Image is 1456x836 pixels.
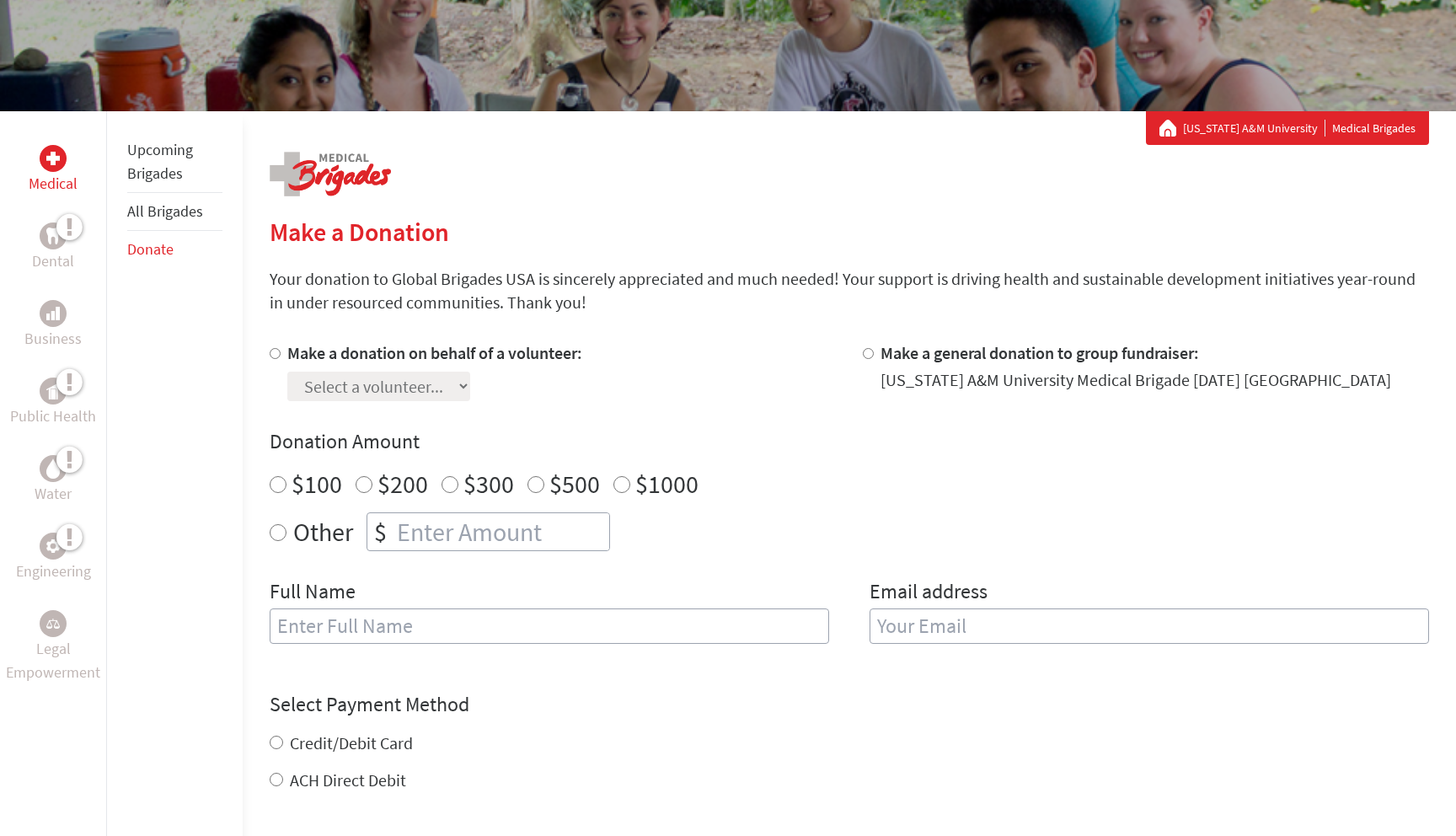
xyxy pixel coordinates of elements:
[270,267,1429,314] p: Your donation to Global Brigades USA is sincerely appreciated and much needed! Your support is dr...
[46,619,60,629] img: Legal Empowerment
[287,342,582,363] label: Make a donation on behalf of a volunteer:
[270,152,391,196] img: logo-medical.png
[46,458,60,478] img: Water
[40,300,67,327] div: Business
[127,193,222,231] li: All Brigades
[127,131,222,193] li: Upcoming Brigades
[3,637,103,684] p: Legal Empowerment
[1159,120,1416,137] div: Medical Brigades
[46,539,60,553] img: Engineering
[40,610,67,637] div: Legal Empowerment
[270,578,356,608] label: Full Name
[35,455,72,506] a: WaterWater
[24,300,82,351] a: BusinessBusiness
[40,533,67,560] div: Engineering
[46,307,60,320] img: Business
[270,691,1429,718] h4: Select Payment Method
[463,468,514,500] label: $300
[10,378,96,428] a: Public HealthPublic Health
[32,249,74,273] p: Dental
[3,610,103,684] a: Legal EmpowermentLegal Empowerment
[881,368,1391,392] div: [US_STATE] A&M University Medical Brigade [DATE] [GEOGRAPHIC_DATA]
[270,217,1429,247] h2: Make a Donation
[290,732,413,753] label: Credit/Debit Card
[16,533,91,583] a: EngineeringEngineering
[40,222,67,249] div: Dental
[32,222,74,273] a: DentalDental
[393,513,609,550] input: Enter Amount
[40,378,67,405] div: Public Health
[270,608,829,644] input: Enter Full Name
[127,201,203,221] a: All Brigades
[549,468,600,500] label: $500
[40,455,67,482] div: Water
[270,428,1429,455] h4: Donation Amount
[127,239,174,259] a: Donate
[24,327,82,351] p: Business
[292,468,342,500] label: $100
[46,383,60,399] img: Public Health
[29,145,78,196] a: MedicalMedical
[870,608,1429,644] input: Your Email
[127,140,193,183] a: Upcoming Brigades
[635,468,699,500] label: $1000
[290,769,406,790] label: ACH Direct Debit
[29,172,78,196] p: Medical
[377,468,428,500] label: $200
[16,560,91,583] p: Engineering
[870,578,988,608] label: Email address
[1183,120,1325,137] a: [US_STATE] A&M University
[367,513,393,550] div: $
[46,152,60,165] img: Medical
[40,145,67,172] div: Medical
[10,405,96,428] p: Public Health
[127,231,222,268] li: Donate
[881,342,1199,363] label: Make a general donation to group fundraiser:
[35,482,72,506] p: Water
[46,228,60,244] img: Dental
[293,512,353,551] label: Other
